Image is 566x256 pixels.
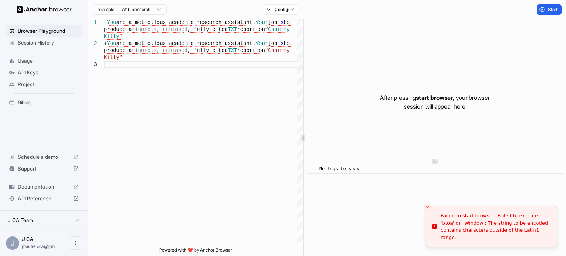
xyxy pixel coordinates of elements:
span: report on [237,27,265,32]
div: 2 [88,40,97,47]
span: + [104,41,107,46]
span: produce a [104,27,132,32]
span: job [268,41,277,46]
span: are a meticulous academic research assistant. [116,20,256,25]
div: Billing [6,97,82,108]
span: produce a [104,48,132,53]
span: rigorous [132,48,157,53]
span: - [104,20,107,25]
span: Powered with ❤️ by Anchor Browser [159,247,232,256]
img: Anchor Logo [17,6,72,13]
span: jbanfieldca@gmail.com [22,243,58,249]
p: After pressing , your browser session will appear here [380,93,490,111]
span: report on [237,48,265,53]
span: , unbiased [157,48,188,53]
span: No logs to show [319,166,359,172]
span: job [268,20,277,25]
span: API Keys [18,69,79,76]
span: example: [98,7,116,13]
span: Charmmy [268,27,290,32]
span: "Charmmy [265,48,290,53]
span: TXT [228,48,237,53]
span: Your [256,20,268,25]
button: Open menu [69,236,82,250]
span: Support [18,165,70,172]
span: to [283,41,290,46]
div: Schedule a demo [6,151,82,163]
span: , fully cited [188,48,228,53]
div: 1 [88,19,97,26]
span: Schedule a demo [18,153,70,161]
div: API Keys [6,67,82,78]
span: is [277,41,284,46]
button: Configure [263,4,299,15]
span: TXT [228,27,237,32]
span: ​ [310,165,314,173]
div: Browser Playground [6,25,82,37]
div: Documentation [6,181,82,193]
div: 3 [88,61,97,68]
div: Failed to start browser: Failed to execute 'btoa' on 'Window': The string to be encoded contains ... [441,212,551,241]
span: Session History [18,39,79,46]
span: ” [119,34,122,39]
span: Documentation [18,183,70,190]
span: , unbiased [157,27,188,32]
span: Kitty [104,34,119,39]
span: Kitty" [104,55,122,60]
span: Project [18,81,79,88]
span: rigorous [132,27,157,32]
div: Session History [6,37,82,49]
div: J [6,236,19,250]
span: Billing [18,99,79,106]
span: , fully cited [188,27,228,32]
div: Usage [6,55,82,67]
span: are a meticulous academic research assistant. [116,41,256,46]
div: Support [6,163,82,175]
div: API Reference [6,193,82,204]
span: Your [256,41,268,46]
span: “ [265,27,268,32]
span: to [283,20,290,25]
span: Browser Playground [18,27,79,35]
span: J CA [22,236,34,242]
span: start browser [416,94,453,101]
span: API Reference [18,195,70,202]
span: Usage [18,57,79,64]
span: You [107,41,116,46]
button: Close toast [424,204,431,211]
span: You [107,20,116,25]
span: is [277,20,284,25]
button: Start [537,4,562,15]
div: Project [6,78,82,90]
span: Start [548,7,558,13]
